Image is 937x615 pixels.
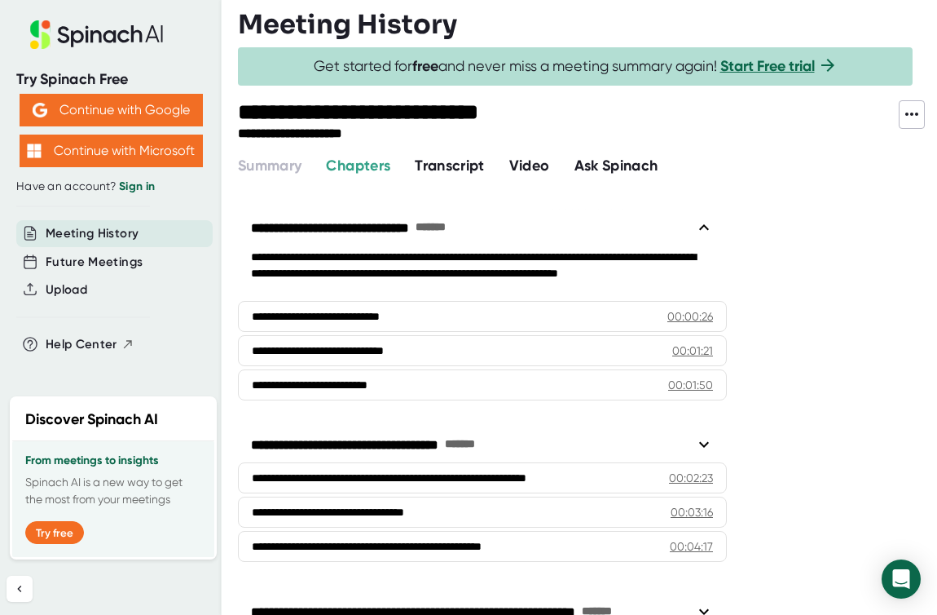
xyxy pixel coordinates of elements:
[667,308,713,325] div: 00:00:26
[415,157,485,175] span: Transcript
[119,179,155,193] a: Sign in
[509,157,550,175] span: Video
[46,335,117,354] span: Help Center
[46,253,143,272] button: Future Meetings
[33,103,47,117] img: Aehbyd4JwY73AAAAAElFTkSuQmCC
[46,335,134,354] button: Help Center
[720,57,815,75] a: Start Free trial
[509,155,550,177] button: Video
[671,504,713,520] div: 00:03:16
[238,155,301,177] button: Summary
[20,135,203,167] button: Continue with Microsoft
[882,560,921,599] div: Open Intercom Messenger
[672,343,713,359] div: 00:01:21
[574,155,658,177] button: Ask Spinach
[669,470,713,486] div: 00:02:23
[16,179,205,194] div: Have an account?
[7,576,33,602] button: Collapse sidebar
[25,454,201,467] h3: From meetings to insights
[46,224,139,243] button: Meeting History
[314,57,838,76] span: Get started for and never miss a meeting summary again!
[238,9,457,40] h3: Meeting History
[326,155,390,177] button: Chapters
[46,281,87,299] button: Upload
[16,70,205,89] div: Try Spinach Free
[574,157,658,175] span: Ask Spinach
[25,521,84,544] button: Try free
[238,157,301,175] span: Summary
[25,409,158,431] h2: Discover Spinach AI
[20,94,203,126] button: Continue with Google
[326,157,390,175] span: Chapters
[670,538,713,555] div: 00:04:17
[668,377,713,393] div: 00:01:50
[415,155,485,177] button: Transcript
[412,57,438,75] b: free
[25,474,201,508] p: Spinach AI is a new way to get the most from your meetings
